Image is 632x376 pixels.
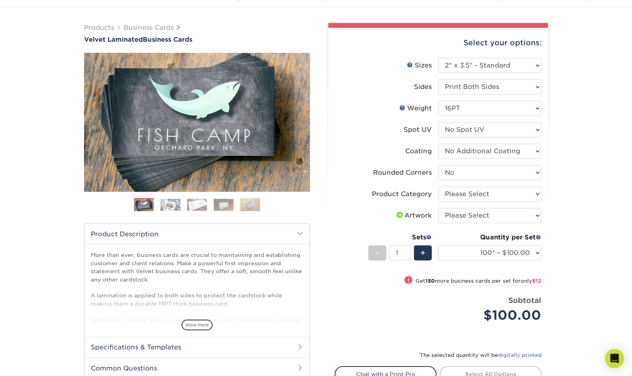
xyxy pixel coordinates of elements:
div: Spot UV [404,125,432,135]
span: Velvet Laminated [84,36,143,43]
h2: Specifications & Templates [84,337,310,357]
img: Business Cards 02 [161,199,180,211]
img: Business Cards 05 [240,198,260,212]
div: Coating [405,147,432,156]
img: Business Cards 04 [214,199,234,211]
div: Sides [414,82,432,92]
div: Rounded Corners [373,168,432,177]
span: $12 [532,278,541,284]
div: Open Intercom Messenger [605,349,624,368]
img: Velvet Laminated 01 [84,9,310,235]
div: Sets [368,233,432,242]
div: Quantity per Set [438,233,541,242]
div: Product Category [372,189,432,199]
h2: Product Description [84,224,310,244]
span: ! [408,276,410,285]
small: The selected quantity will be [418,352,542,358]
div: $100.00 [444,306,541,325]
img: Business Cards 01 [134,195,154,215]
strong: 150 [425,278,435,284]
h1: Business Cards [84,36,310,43]
a: Products [84,24,114,31]
a: Business Cards [124,24,174,31]
span: + [420,247,425,259]
a: digitally printed [498,352,542,358]
div: Weight [399,104,432,113]
iframe: Google Customer Reviews [2,352,67,373]
small: Get more business cards per set for [416,278,541,286]
img: Business Cards 03 [187,199,207,211]
div: Sizes [407,61,432,70]
div: Select your options: [335,28,542,58]
span: only [521,278,541,284]
span: show more [182,320,213,330]
span: - [375,247,379,259]
a: Velvet LaminatedBusiness Cards [84,36,310,43]
div: Artwork [395,211,432,220]
strong: Subtotal [508,296,541,305]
